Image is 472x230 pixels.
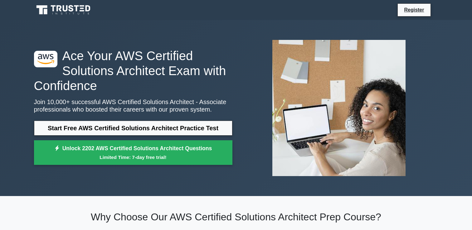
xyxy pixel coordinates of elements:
a: Register [400,6,428,14]
a: Start Free AWS Certified Solutions Architect Practice Test [34,121,232,136]
small: Limited Time: 7-day free trial! [42,154,225,161]
h1: Ace Your AWS Certified Solutions Architect Exam with Confidence [34,48,232,93]
a: Unlock 2202 AWS Certified Solutions Architect QuestionsLimited Time: 7-day free trial! [34,140,232,165]
p: Join 10,000+ successful AWS Certified Solutions Architect - Associate professionals who boosted t... [34,98,232,113]
h2: Why Choose Our AWS Certified Solutions Architect Prep Course? [34,211,438,223]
